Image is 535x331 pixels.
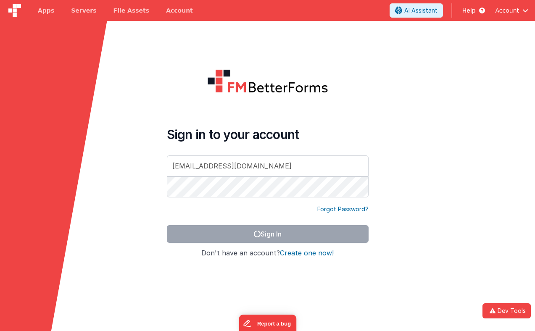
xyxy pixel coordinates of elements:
button: Sign In [167,225,369,243]
span: File Assets [113,6,150,15]
input: Email Address [167,155,369,176]
span: Help [462,6,476,15]
span: Account [495,6,519,15]
button: Create one now! [280,250,334,257]
a: Forgot Password? [317,205,369,213]
button: Dev Tools [482,303,531,318]
button: AI Assistant [390,3,443,18]
span: AI Assistant [404,6,437,15]
span: Apps [38,6,54,15]
span: Servers [71,6,96,15]
button: Account [495,6,528,15]
h4: Sign in to your account [167,127,369,142]
h4: Don't have an account? [167,250,369,257]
